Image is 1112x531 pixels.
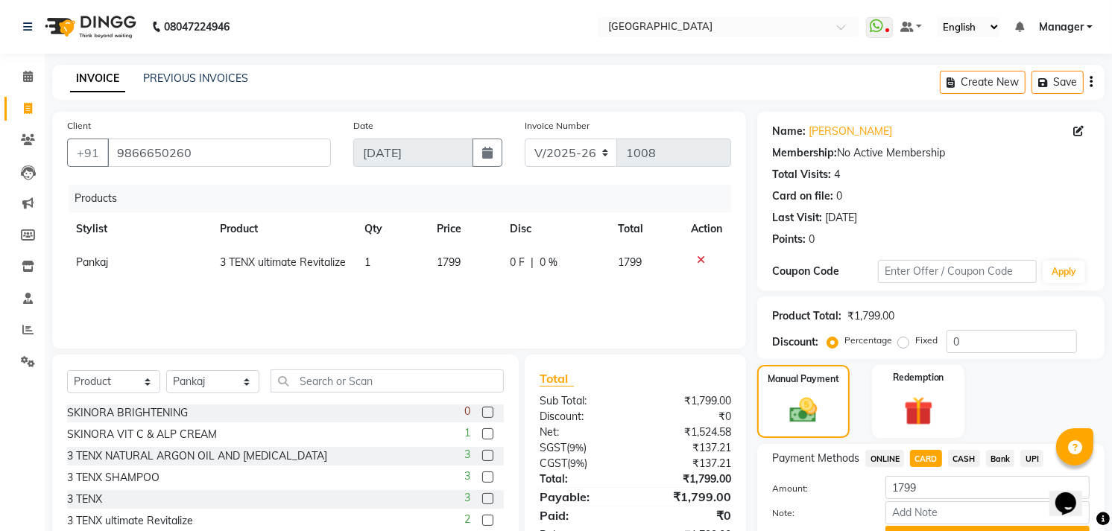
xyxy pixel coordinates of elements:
div: Coupon Code [772,264,878,279]
span: 3 [464,447,470,462]
div: ₹1,799.00 [636,393,743,409]
div: ₹0 [636,409,743,425]
div: Product Total: [772,308,841,324]
div: 3 TENX ultimate Revitalize [67,513,193,529]
div: 3 TENX NATURAL ARGON OIL AND [MEDICAL_DATA] [67,448,327,464]
button: +91 [67,139,109,167]
label: Manual Payment [768,372,839,386]
div: 4 [834,167,840,182]
div: ₹1,799.00 [636,488,743,506]
span: 1799 [437,255,461,269]
span: 0 F [510,255,525,270]
button: Save [1032,71,1084,94]
div: Sub Total: [528,393,636,409]
span: ONLINE [865,450,904,467]
th: Price [428,212,501,246]
label: Amount: [761,482,874,495]
div: ₹1,799.00 [636,471,743,487]
img: _cash.svg [781,395,826,426]
div: Discount: [528,409,636,425]
div: ( ) [528,456,636,471]
th: Action [682,212,731,246]
a: [PERSON_NAME] [809,124,892,139]
div: No Active Membership [772,145,1090,161]
div: ₹0 [636,506,743,524]
input: Enter Offer / Coupon Code [878,260,1037,283]
span: Payment Methods [772,451,859,466]
div: Last Visit: [772,210,822,226]
span: CGST [540,457,567,470]
div: Membership: [772,145,837,161]
img: _gift.svg [895,393,942,429]
span: 3 TENX ultimate Revitalize [220,255,346,269]
a: PREVIOUS INVOICES [143,71,248,85]
div: 3 TENX [67,492,102,507]
div: Discount: [772,334,818,350]
div: 0 [836,188,842,204]
span: Manager [1039,19,1084,35]
div: 3 TENX SHAMPOO [67,470,159,486]
div: ₹137.21 [636,456,743,471]
div: Name: [772,124,806,139]
label: Note: [761,506,874,520]
label: Percentage [844,334,892,347]
th: Stylist [67,212,211,246]
div: SKINORA VIT C & ALP CREAM [67,427,217,442]
div: ₹1,799.00 [847,308,894,324]
span: UPI [1020,450,1043,467]
span: 9% [569,442,584,454]
div: ( ) [528,440,636,456]
span: SGST [540,441,566,454]
span: CASH [948,450,980,467]
div: Paid: [528,506,636,524]
div: Total: [528,471,636,487]
div: Points: [772,232,806,247]
span: | [531,255,534,270]
span: 0 % [540,255,557,270]
span: 1799 [618,255,642,269]
span: CARD [910,450,942,467]
div: SKINORA BRIGHTENING [67,405,188,421]
div: ₹1,524.58 [636,425,743,440]
span: Total [540,371,574,387]
button: Create New [940,71,1026,94]
button: Apply [1043,261,1085,283]
span: 9% [570,457,584,469]
span: Bank [986,450,1015,467]
span: 0 [464,404,470,419]
div: Total Visits: [772,167,831,182]
th: Product [211,212,356,246]
span: 3 [464,468,470,484]
th: Disc [501,212,610,246]
label: Fixed [915,334,938,347]
div: [DATE] [825,210,857,226]
input: Search or Scan [271,369,504,392]
div: Card on file: [772,188,833,204]
input: Search by Name/Mobile/Email/Code [107,139,331,167]
div: ₹137.21 [636,440,743,456]
div: 0 [809,232,815,247]
img: logo [38,6,140,48]
a: INVOICE [70,66,125,92]
label: Invoice Number [525,119,590,133]
th: Qty [356,212,428,246]
div: Products [69,185,742,212]
div: Payable: [528,488,636,506]
span: 1 [464,425,470,441]
th: Total [609,212,682,246]
span: 3 [464,490,470,506]
input: Add Note [885,501,1090,524]
label: Client [67,119,91,133]
div: Net: [528,425,636,440]
span: 1 [364,255,370,269]
span: Pankaj [76,255,108,269]
span: 2 [464,512,470,527]
b: 08047224946 [164,6,230,48]
label: Redemption [893,371,944,384]
label: Date [353,119,373,133]
input: Amount [885,476,1090,499]
iframe: chat widget [1049,471,1097,516]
